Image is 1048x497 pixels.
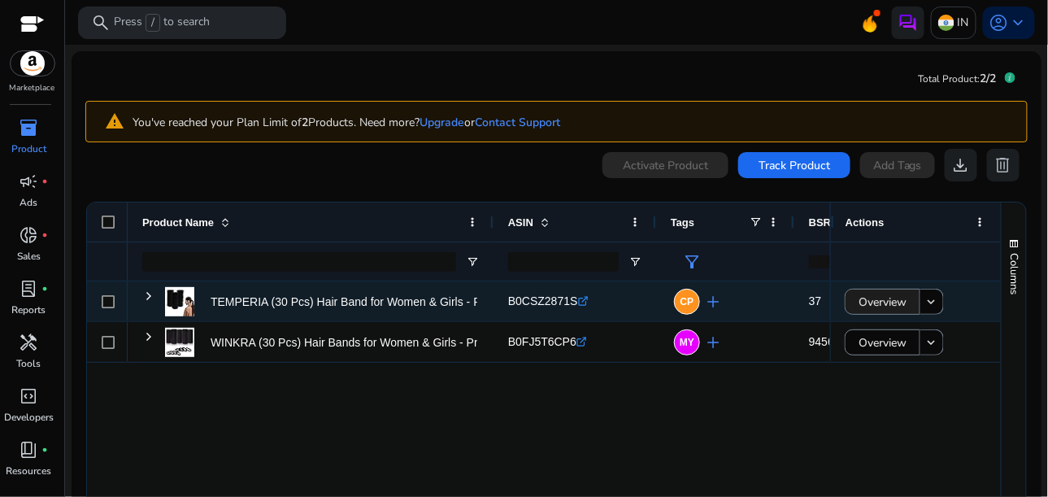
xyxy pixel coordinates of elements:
img: in.svg [938,15,955,31]
span: Total Product: [919,72,981,85]
span: Tags [671,216,694,229]
span: 37 [809,294,822,307]
input: ASIN Filter Input [508,252,619,272]
span: account_circle [989,13,1009,33]
p: Reports [12,303,46,317]
p: Marketplace [10,82,55,94]
span: Track Product [759,157,830,174]
span: add [703,333,723,352]
button: Track Product [738,152,850,178]
p: Developers [4,410,54,425]
mat-icon: keyboard_arrow_down [924,294,939,309]
span: B0FJ5T6CP6 [508,335,576,348]
span: Overview [859,326,907,360]
span: handyman [20,333,39,352]
b: 2 [302,115,308,130]
button: download [945,149,977,181]
a: Contact Support [475,115,560,130]
img: amazon.svg [11,51,54,76]
span: BSR [809,216,831,229]
span: filter_alt [682,252,702,272]
span: Actions [846,216,885,229]
span: 2/2 [981,71,997,86]
span: ASIN [508,216,533,229]
p: WINKRA (30 Pcs) Hair Bands for Women & Girls - Premium Hair Ties... [211,326,570,360]
p: Tools [17,356,41,371]
span: / [146,14,160,32]
span: B0CSZ2871S [508,294,578,307]
img: 315iK3S8DIL._SS40_.jpg [165,287,194,316]
span: keyboard_arrow_down [1009,13,1028,33]
p: Product [11,142,46,156]
span: add [703,292,723,312]
button: Open Filter Menu [628,255,641,268]
span: search [91,13,111,33]
button: Open Filter Menu [466,255,479,268]
p: You've reached your Plan Limit of Products. Need more? [133,114,560,131]
span: fiber_manual_record [42,447,49,453]
img: 41r9TYx+1aL._SS40_.jpg [165,328,194,357]
span: CP [681,297,694,307]
mat-icon: warning [93,108,133,136]
span: code_blocks [20,386,39,406]
button: Overview [845,289,920,315]
a: Upgrade [420,115,464,130]
mat-icon: keyboard_arrow_down [924,335,939,350]
span: campaign [20,172,39,191]
p: Resources [7,464,52,478]
span: Product Name [142,216,214,229]
span: or [420,115,475,130]
span: 94569 [809,335,841,348]
span: book_4 [20,440,39,460]
span: Overview [859,286,907,319]
span: fiber_manual_record [42,178,49,185]
p: IN [958,8,969,37]
span: donut_small [20,225,39,245]
p: Ads [20,195,38,210]
span: download [951,155,971,175]
input: Product Name Filter Input [142,252,456,272]
p: TEMPERIA (30 Pcs) Hair Band for Women & Girls - Premium Rubber... [211,286,568,319]
button: Overview [845,329,920,355]
span: Columns [1007,253,1022,294]
span: fiber_manual_record [42,286,49,292]
p: Sales [17,249,41,264]
p: Press to search [114,14,210,32]
span: inventory_2 [20,118,39,137]
span: MY [680,338,694,347]
span: lab_profile [20,279,39,299]
span: fiber_manual_record [42,232,49,238]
